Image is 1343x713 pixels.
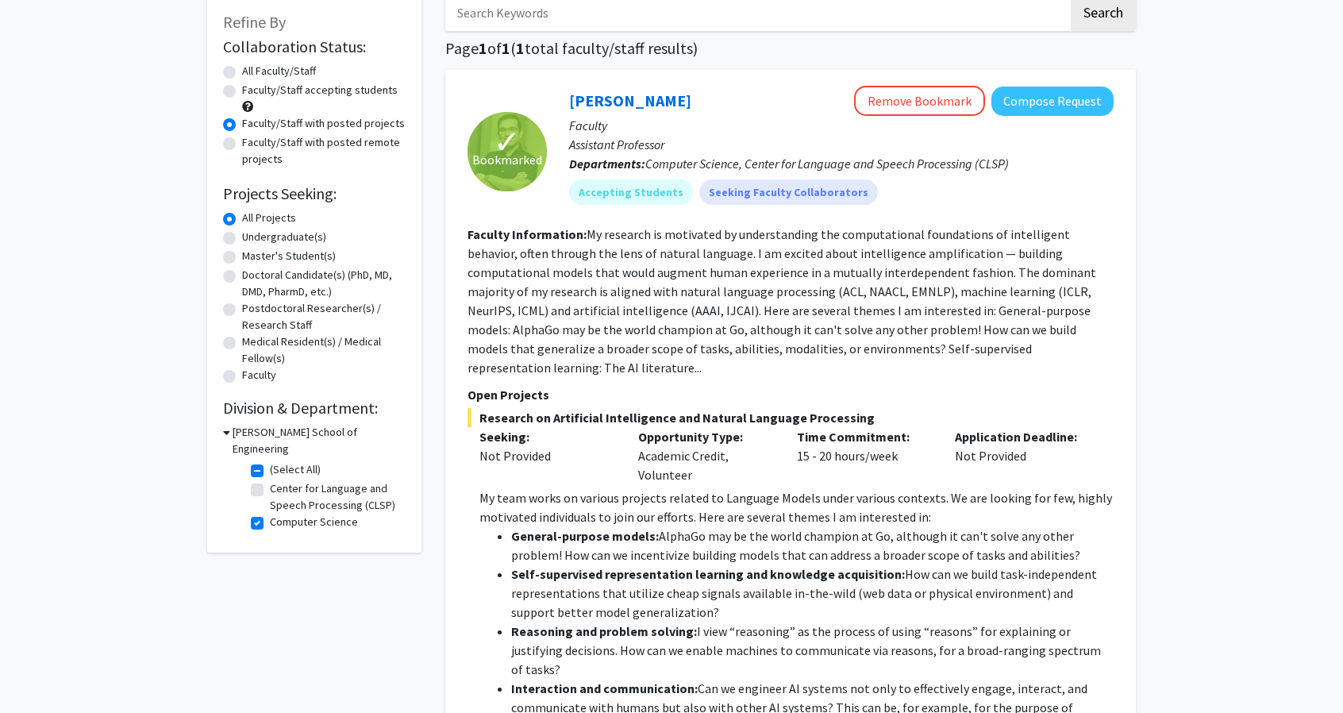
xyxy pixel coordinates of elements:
div: Academic Credit, Volunteer [626,427,785,484]
button: Compose Request to Daniel Khashabi [991,87,1114,116]
div: Not Provided [943,427,1102,484]
p: Application Deadline: [955,427,1090,446]
h2: Division & Department: [223,399,406,418]
span: Computer Science, Center for Language and Speech Processing (CLSP) [645,156,1009,172]
iframe: Chat [12,642,67,701]
p: Seeking: [479,427,614,446]
h2: Collaboration Status: [223,37,406,56]
mat-chip: Seeking Faculty Collaborators [699,179,878,205]
p: Opportunity Type: [638,427,773,446]
label: Medical Resident(s) / Medical Fellow(s) [242,333,406,367]
a: [PERSON_NAME] [569,91,691,110]
label: All Faculty/Staff [242,63,316,79]
h3: [PERSON_NAME] School of Engineering [233,424,406,457]
label: Faculty/Staff with posted remote projects [242,134,406,168]
span: ✓ [494,134,521,150]
h2: Projects Seeking: [223,184,406,203]
h1: Page of ( total faculty/staff results) [445,39,1136,58]
p: Assistant Professor [569,135,1114,154]
label: Faculty [242,367,276,383]
button: Remove Bookmark [854,86,985,116]
label: Center for Language and Speech Processing (CLSP) [270,480,402,514]
p: Faculty [569,116,1114,135]
label: Faculty/Staff accepting students [242,82,398,98]
li: AlphaGo may be the world champion at Go, although it can't solve any other problem! How can we in... [511,526,1114,565]
span: 1 [479,38,487,58]
mat-chip: Accepting Students [569,179,693,205]
fg-read-more: My research is motivated by understanding the computational foundations of intelligent behavior, ... [468,226,1096,376]
strong: Interaction and communication: [511,680,698,696]
p: Time Commitment: [797,427,932,446]
span: 1 [502,38,510,58]
label: Undergraduate(s) [242,229,326,245]
p: Open Projects [468,385,1114,404]
label: Master's Student(s) [242,248,336,264]
label: Doctoral Candidate(s) (PhD, MD, DMD, PharmD, etc.) [242,267,406,300]
strong: Self-supervised representation learning and knowledge acquisition: [511,566,905,582]
span: Bookmarked [472,150,542,169]
label: Postdoctoral Researcher(s) / Research Staff [242,300,406,333]
label: Computer Science [270,514,358,530]
div: 15 - 20 hours/week [785,427,944,484]
span: Research on Artificial Intelligence and Natural Language Processing [468,408,1114,427]
label: Faculty/Staff with posted projects [242,115,405,132]
b: Departments: [569,156,645,172]
strong: General-purpose models: [511,528,659,544]
b: Faculty Information: [468,226,587,242]
strong: Reasoning and problem solving: [511,623,697,639]
li: I view “reasoning” as the process of using “reasons” for explaining or justifying decisions. How ... [511,622,1114,679]
p: My team works on various projects related to Language Models under various contexts. We are looki... [479,488,1114,526]
span: Refine By [223,12,286,32]
label: (Select All) [270,461,321,478]
span: 1 [516,38,525,58]
label: All Projects [242,210,296,226]
li: How can we build task-independent representations that utilize cheap signals available in-the-wil... [511,565,1114,622]
div: Not Provided [479,446,614,465]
